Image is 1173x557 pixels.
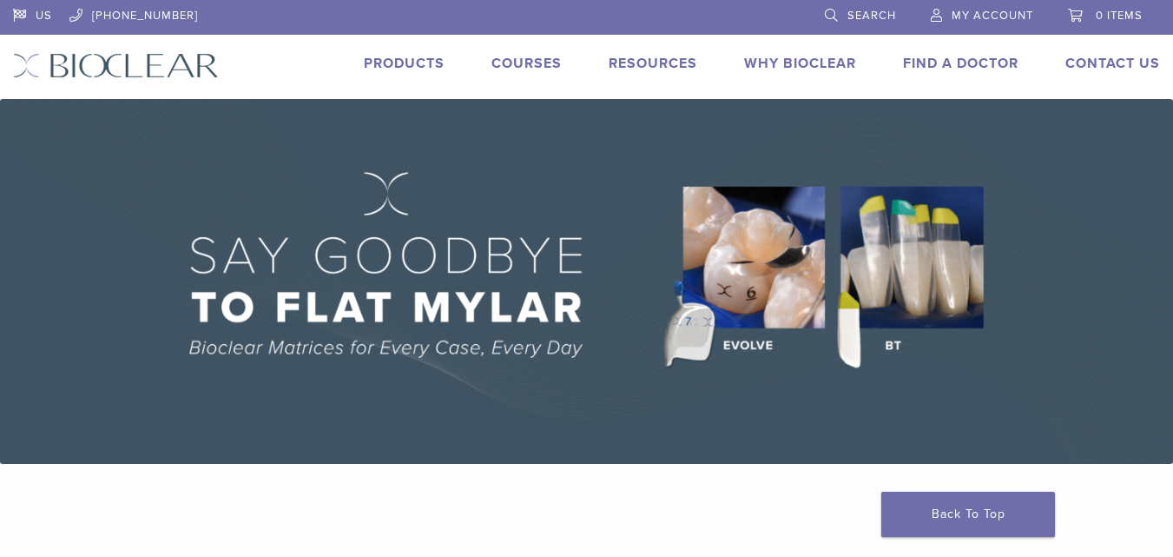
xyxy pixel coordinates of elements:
a: Find A Doctor [903,55,1018,72]
a: Products [364,55,445,72]
a: Contact Us [1065,55,1160,72]
a: Back To Top [881,492,1055,537]
img: Bioclear [13,53,219,78]
a: Courses [491,55,562,72]
span: My Account [952,9,1033,23]
a: Why Bioclear [744,55,856,72]
span: 0 items [1096,9,1143,23]
span: Search [847,9,896,23]
a: Resources [609,55,697,72]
